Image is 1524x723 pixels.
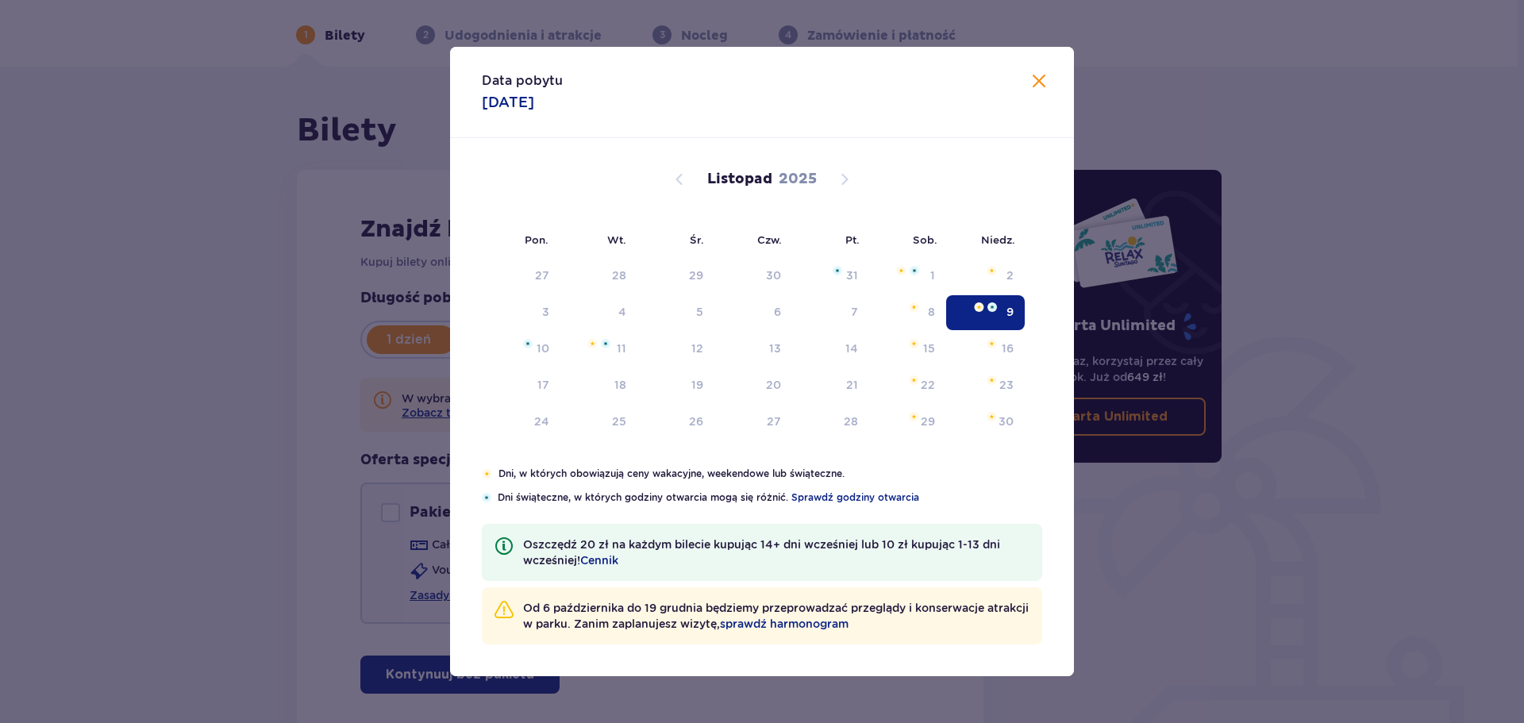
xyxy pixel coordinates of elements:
[607,233,626,246] small: Wt.
[482,295,560,330] td: Data niedostępna. poniedziałek, 3 listopada 2025
[482,332,560,367] td: Data niedostępna. poniedziałek, 10 listopada 2025
[714,259,793,294] td: Data niedostępna. czwartek, 30 października 2025
[869,332,946,367] td: Data niedostępna. sobota, 15 listopada 2025
[987,302,997,312] img: Niebieska gwiazdka
[614,377,626,393] div: 18
[714,405,793,440] td: Data niedostępna. czwartek, 27 listopada 2025
[498,467,1042,481] p: Dni, w których obowiązują ceny wakacyjne, weekendowe lub świąteczne.
[535,267,549,283] div: 27
[913,233,937,246] small: Sob.
[542,304,549,320] div: 3
[670,170,689,189] button: Poprzedni miesiąc
[987,412,997,421] img: Pomarańczowa gwiazdka
[637,332,714,367] td: Data niedostępna. środa, 12 listopada 2025
[981,233,1015,246] small: Niedz.
[523,536,1029,568] p: Oszczędź 20 zł na każdym bilecie kupując 14+ dni wcześniej lub 10 zł kupując 1-13 dni wcześniej!
[791,490,919,505] a: Sprawdź godziny otwarcia
[835,170,854,189] button: Następny miesiąc
[587,339,598,348] img: Pomarańczowa gwiazdka
[560,332,637,367] td: Data niedostępna. wtorek, 11 listopada 2025
[1006,267,1014,283] div: 2
[637,259,714,294] td: Data niedostępna. środa, 29 października 2025
[560,295,637,330] td: Data niedostępna. wtorek, 4 listopada 2025
[1002,340,1014,356] div: 16
[987,375,997,385] img: Pomarańczowa gwiazdka
[946,295,1025,330] td: Data zaznaczona. niedziela, 9 listopada 2025
[707,170,772,189] p: Listopad
[617,340,626,356] div: 11
[766,267,781,283] div: 30
[537,340,549,356] div: 10
[845,340,858,356] div: 14
[637,405,714,440] td: Data niedostępna. środa, 26 listopada 2025
[482,93,534,112] p: [DATE]
[923,340,935,356] div: 15
[525,233,548,246] small: Pon.
[869,368,946,403] td: Data niedostępna. sobota, 22 listopada 2025
[482,405,560,440] td: Data niedostępna. poniedziałek, 24 listopada 2025
[928,304,935,320] div: 8
[792,368,869,403] td: Data niedostępna. piątek, 21 listopada 2025
[612,267,626,283] div: 28
[930,267,935,283] div: 1
[482,493,491,502] img: Niebieska gwiazdka
[921,413,935,429] div: 29
[846,377,858,393] div: 21
[689,413,703,429] div: 26
[690,233,704,246] small: Śr.
[714,332,793,367] td: Data niedostępna. czwartek, 13 listopada 2025
[974,302,984,312] img: Pomarańczowa gwiazdka
[946,405,1025,440] td: Data niedostępna. niedziela, 30 listopada 2025
[909,302,919,312] img: Pomarańczowa gwiazdka
[720,616,849,632] a: sprawdź harmonogram
[767,413,781,429] div: 27
[482,72,563,90] p: Data pobytu
[696,304,703,320] div: 5
[534,413,549,429] div: 24
[714,368,793,403] td: Data niedostępna. czwartek, 20 listopada 2025
[1029,72,1049,92] button: Zamknij
[714,295,793,330] td: Data niedostępna. czwartek, 6 listopada 2025
[523,600,1029,632] p: Od 6 października do 19 grudnia będziemy przeprowadzać przeglądy i konserwacje atrakcji w parku. ...
[757,233,782,246] small: Czw.
[618,304,626,320] div: 4
[580,552,618,568] a: Cennik
[792,259,869,294] td: Data niedostępna. piątek, 31 października 2025
[909,412,919,421] img: Pomarańczowa gwiazdka
[769,340,781,356] div: 13
[833,266,842,275] img: Niebieska gwiazdka
[869,259,946,294] td: Data niedostępna. sobota, 1 listopada 2025
[766,377,781,393] div: 20
[612,413,626,429] div: 25
[846,267,858,283] div: 31
[896,266,906,275] img: Pomarańczowa gwiazdka
[482,469,492,479] img: Pomarańczowa gwiazdka
[779,170,817,189] p: 2025
[691,377,703,393] div: 19
[921,377,935,393] div: 22
[999,413,1014,429] div: 30
[482,368,560,403] td: Data niedostępna. poniedziałek, 17 listopada 2025
[498,490,1042,505] p: Dni świąteczne, w których godziny otwarcia mogą się różnić.
[601,339,610,348] img: Niebieska gwiazdka
[792,332,869,367] td: Data niedostępna. piątek, 14 listopada 2025
[909,339,919,348] img: Pomarańczowa gwiazdka
[869,405,946,440] td: Data niedostępna. sobota, 29 listopada 2025
[946,368,1025,403] td: Data niedostępna. niedziela, 23 listopada 2025
[869,295,946,330] td: Data niedostępna. sobota, 8 listopada 2025
[637,368,714,403] td: Data niedostępna. środa, 19 listopada 2025
[560,368,637,403] td: Data niedostępna. wtorek, 18 listopada 2025
[560,259,637,294] td: Data niedostępna. wtorek, 28 października 2025
[999,377,1014,393] div: 23
[482,259,560,294] td: Data niedostępna. poniedziałek, 27 października 2025
[851,304,858,320] div: 7
[691,340,703,356] div: 12
[946,259,1025,294] td: Data niedostępna. niedziela, 2 listopada 2025
[537,377,549,393] div: 17
[792,405,869,440] td: Data niedostępna. piątek, 28 listopada 2025
[792,295,869,330] td: Data niedostępna. piątek, 7 listopada 2025
[910,266,919,275] img: Niebieska gwiazdka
